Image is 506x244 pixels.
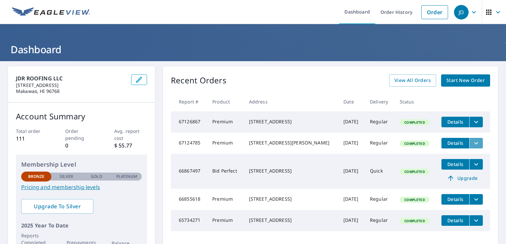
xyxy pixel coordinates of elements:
[365,133,394,154] td: Regular
[365,154,394,189] td: Quick
[16,128,49,135] p: Total order
[8,43,498,56] h1: Dashboard
[441,159,469,170] button: detailsBtn-66867497
[249,140,333,146] div: [STREET_ADDRESS][PERSON_NAME]
[469,194,483,205] button: filesDropdownBtn-66855618
[338,189,365,210] td: [DATE]
[16,135,49,142] p: 111
[114,128,147,142] p: Avg. report cost
[91,174,102,180] p: Gold
[207,189,244,210] td: Premium
[16,74,126,82] p: JDR ROOFING LLC
[365,111,394,133] td: Regular
[441,117,469,127] button: detailsBtn-67126867
[207,154,244,189] td: Bid Perfect
[16,110,147,122] p: Account Summary
[400,120,429,125] span: Completed
[171,210,207,231] td: 65734271
[249,217,333,224] div: [STREET_ADDRESS]
[171,92,207,111] th: Report #
[207,92,244,111] th: Product
[21,160,142,169] p: Membership Level
[445,217,465,224] span: Details
[114,142,147,149] p: $ 55.77
[249,196,333,202] div: [STREET_ADDRESS]
[338,92,365,111] th: Date
[207,111,244,133] td: Premium
[441,173,483,183] a: Upgrade
[60,174,74,180] p: Silver
[441,215,469,226] button: detailsBtn-65734271
[12,7,90,17] img: EV Logo
[445,196,465,202] span: Details
[469,159,483,170] button: filesDropdownBtn-66867497
[171,154,207,189] td: 66867497
[394,92,436,111] th: Status
[394,76,431,85] span: View All Orders
[249,168,333,174] div: [STREET_ADDRESS]
[338,154,365,189] td: [DATE]
[338,133,365,154] td: [DATE]
[469,138,483,148] button: filesDropdownBtn-67124785
[171,189,207,210] td: 66855618
[389,74,436,87] a: View All Orders
[446,76,485,85] span: Start New Order
[454,5,469,20] div: JD
[400,219,429,223] span: Completed
[445,161,465,167] span: Details
[171,74,227,87] p: Recent Orders
[400,197,429,202] span: Completed
[469,215,483,226] button: filesDropdownBtn-65734271
[441,74,490,87] a: Start New Order
[469,117,483,127] button: filesDropdownBtn-67126867
[365,92,394,111] th: Delivery
[28,174,45,180] p: Bronze
[21,183,142,191] a: Pricing and membership levels
[65,142,98,149] p: 0
[207,210,244,231] td: Premium
[365,210,394,231] td: Regular
[400,169,429,174] span: Completed
[365,189,394,210] td: Regular
[207,133,244,154] td: Premium
[338,210,365,231] td: [DATE]
[171,133,207,154] td: 67124785
[21,199,93,214] a: Upgrade To Silver
[445,174,479,182] span: Upgrade
[16,82,126,88] p: [STREET_ADDRESS]
[116,174,137,180] p: Platinum
[21,222,142,229] p: 2025 Year To Date
[421,5,448,19] a: Order
[65,128,98,142] p: Order pending
[26,203,88,210] span: Upgrade To Silver
[338,111,365,133] td: [DATE]
[171,111,207,133] td: 67126867
[445,119,465,125] span: Details
[16,88,126,94] p: Makawao, HI 96768
[441,194,469,205] button: detailsBtn-66855618
[441,138,469,148] button: detailsBtn-67124785
[249,118,333,125] div: [STREET_ADDRESS]
[400,141,429,146] span: Completed
[445,140,465,146] span: Details
[244,92,338,111] th: Address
